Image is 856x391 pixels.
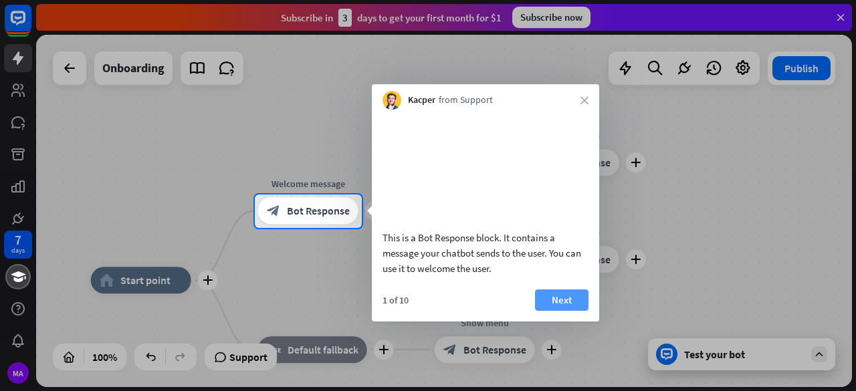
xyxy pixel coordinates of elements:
[11,5,51,45] button: Open LiveChat chat widget
[287,205,350,218] span: Bot Response
[408,94,435,107] span: Kacper
[439,94,493,107] span: from Support
[535,289,588,311] button: Next
[383,294,409,306] div: 1 of 10
[267,205,280,218] i: block_bot_response
[580,96,588,104] i: close
[383,230,588,276] div: This is a Bot Response block. It contains a message your chatbot sends to the user. You can use i...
